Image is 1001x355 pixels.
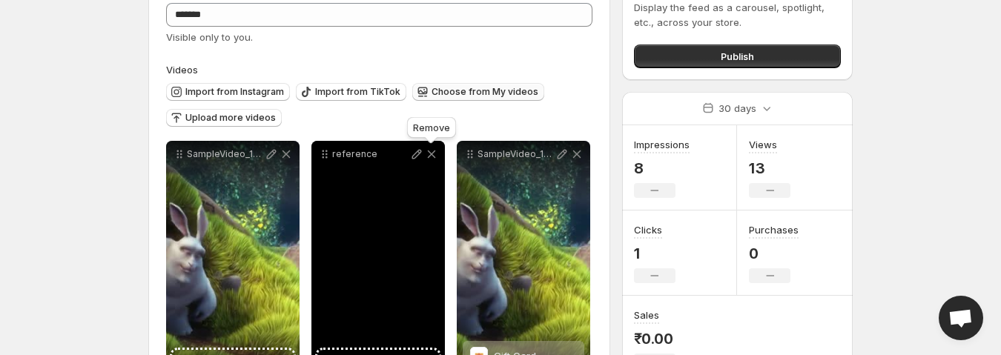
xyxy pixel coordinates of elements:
[634,222,662,237] h3: Clicks
[749,137,777,152] h3: Views
[166,31,253,43] span: Visible only to you.
[634,44,841,68] button: Publish
[721,49,754,64] span: Publish
[478,148,555,160] p: SampleVideo_1280x720_5mb
[749,222,799,237] h3: Purchases
[332,148,409,160] p: reference
[749,245,799,262] p: 0
[634,330,675,348] p: ₹0.00
[939,296,983,340] a: Open chat
[634,137,690,152] h3: Impressions
[718,101,756,116] p: 30 days
[296,83,406,101] button: Import from TikTok
[315,86,400,98] span: Import from TikTok
[166,83,290,101] button: Import from Instagram
[187,148,264,160] p: SampleVideo_1280x720_1mb
[166,109,282,127] button: Upload more videos
[634,308,659,322] h3: Sales
[634,245,675,262] p: 1
[749,159,790,177] p: 13
[634,159,690,177] p: 8
[185,112,276,124] span: Upload more videos
[185,86,284,98] span: Import from Instagram
[166,64,198,76] span: Videos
